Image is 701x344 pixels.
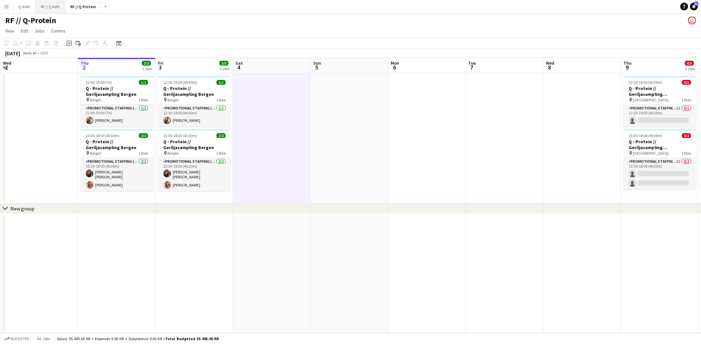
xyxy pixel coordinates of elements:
div: [DATE] [5,50,20,57]
a: 62 [690,3,698,10]
span: [GEOGRAPHIC_DATA] [633,97,669,102]
span: Tue [468,60,476,66]
span: 3 [157,64,163,71]
app-job-card: 12:00-19:00 (7h)1/1Q - Protein // Geriljasampling Bergen Bergen1 RolePromotional Staffing (Brand ... [80,76,153,127]
span: 2/2 [139,133,148,138]
a: Comms [48,27,68,35]
h3: Q - Protein // Geriljasampling Bergen [80,85,153,97]
span: Bergen [167,97,179,102]
span: 1/1 [139,80,148,85]
span: 8 [545,64,554,71]
span: 6 [390,64,399,71]
app-job-card: 12:30-19:00 (6h30m)1/1Q - Protein // Geriljasampling Bergen Bergen1 RolePromotional Staffing (Bra... [158,76,231,127]
span: 2/2 [216,133,226,138]
span: 0/2 [682,133,691,138]
span: 1 Role [139,151,148,156]
span: 9 [622,64,632,71]
span: Mon [391,60,399,66]
a: Jobs [32,27,47,35]
app-card-role: Promotional Staffing (Brand Ambassadors)1/112:30-19:00 (6h30m)[PERSON_NAME] [158,105,231,127]
span: 4 [235,64,243,71]
div: CEST [40,51,49,56]
span: 1 Role [682,97,691,102]
app-card-role: Promotional Staffing (Brand Ambassadors)2/213:30-18:00 (4h30m)[PERSON_NAME] [PERSON_NAME][PERSON_... [158,158,231,191]
span: 1 Role [682,151,691,156]
app-card-role: Promotional Staffing (Brand Ambassadors)1/112:00-19:00 (7h)[PERSON_NAME] [80,105,153,127]
a: View [3,27,17,35]
h3: Q - Protein // Geriljasampling [GEOGRAPHIC_DATA] [623,85,696,97]
span: Budgeted [10,337,29,341]
span: 0/1 [682,80,691,85]
button: Q-Kefir [13,0,36,13]
app-card-role: Promotional Staffing (Brand Ambassadors)5I0/213:30-18:00 (4h30m) [623,158,696,189]
app-card-role: Promotional Staffing (Brand Ambassadors)2/213:30-18:00 (4h30m)[PERSON_NAME] [PERSON_NAME][PERSON_... [80,158,153,191]
span: Wed [546,60,554,66]
button: Budgeted [3,335,30,342]
span: All jobs [36,336,51,341]
span: Thu [623,60,632,66]
span: 1 Role [139,97,148,102]
span: 12:00-19:00 (7h) [86,80,112,85]
app-card-role: Promotional Staffing (Brand Ambassadors)2I0/112:30-19:00 (6h30m) [623,105,696,127]
span: 1 [2,64,11,71]
div: 2 Jobs [142,66,152,71]
app-job-card: 13:30-18:00 (4h30m)2/2Q - Protein // Geriljasampling Bergen Bergen1 RolePromotional Staffing (Bra... [80,129,153,191]
span: Fri [158,60,163,66]
span: 7 [467,64,476,71]
app-job-card: 12:30-19:00 (6h30m)0/1Q - Protein // Geriljasampling [GEOGRAPHIC_DATA] [GEOGRAPHIC_DATA]1 RolePro... [623,76,696,127]
span: View [5,28,14,34]
button: RF // Q Kefir [36,0,65,13]
span: [GEOGRAPHIC_DATA] [633,151,669,156]
a: Edit [18,27,31,35]
span: Wed [3,60,11,66]
span: 1 Role [216,151,226,156]
span: Comms [51,28,66,34]
app-user-avatar: Wilmer Borgnes [688,17,696,24]
span: 13:30-18:00 (4h30m) [86,133,119,138]
span: Edit [21,28,28,34]
span: Jobs [35,28,44,34]
span: 62 [694,2,698,6]
span: Bergen [90,151,102,156]
app-job-card: 13:30-18:00 (4h30m)0/2Q - Protein // Geriljasampling [GEOGRAPHIC_DATA] [GEOGRAPHIC_DATA]1 RolePro... [623,129,696,189]
span: Total Budgeted 55 445.00 KR [165,336,219,341]
span: 13:30-18:00 (4h30m) [629,133,662,138]
span: 5 [312,64,321,71]
span: Thu [80,60,89,66]
h1: RF // Q-Protein [5,16,56,25]
h3: Q - Protein // Geriljasampling Bergen [158,85,231,97]
span: Sat [236,60,243,66]
span: Week 40 [21,51,38,56]
span: 1 Role [216,97,226,102]
span: 12:30-19:00 (6h30m) [629,80,662,85]
h3: Q - Protein // Geriljasampling Bergen [158,139,231,150]
div: 2 Jobs [685,66,695,71]
span: 1/1 [216,80,226,85]
span: 12:30-19:00 (6h30m) [163,80,197,85]
div: New group [10,205,34,212]
div: Salary 55 445.00 KR + Expenses 0.00 KR + Subsistence 0.00 KR = [57,336,219,341]
span: Bergen [167,151,179,156]
span: Bergen [90,97,102,102]
h3: Q - Protein // Geriljasampling Bergen [80,139,153,150]
span: 13:30-18:00 (4h30m) [163,133,197,138]
span: 0/3 [685,61,694,66]
div: 2 Jobs [220,66,230,71]
span: Sun [313,60,321,66]
span: 3/3 [142,61,151,66]
button: RF // Q-Protein [65,0,102,13]
app-job-card: 13:30-18:00 (4h30m)2/2Q - Protein // Geriljasampling Bergen Bergen1 RolePromotional Staffing (Bra... [158,129,231,191]
span: 3/3 [219,61,228,66]
h3: Q - Protein // Geriljasampling [GEOGRAPHIC_DATA] [623,139,696,150]
span: 2 [80,64,89,71]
